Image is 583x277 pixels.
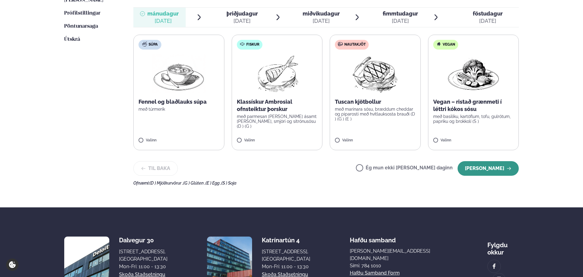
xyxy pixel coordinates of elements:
img: soup.svg [142,42,147,47]
a: Prófílstillingar [64,10,100,17]
span: Súpa [149,42,158,47]
span: Nautakjöt [344,42,366,47]
span: föstudagur [473,10,503,17]
div: [STREET_ADDRESS], [GEOGRAPHIC_DATA] [119,248,167,263]
img: Vegan.png [447,54,500,93]
div: Katrínartún 4 [262,237,310,244]
a: Cookie settings [6,258,19,271]
span: Fiskur [246,42,259,47]
div: Ofnæmi: [133,181,519,185]
button: Til baka [133,161,178,176]
p: Vegan – ristað grænmeti í léttri kókos sósu [433,98,514,113]
p: með túrmerik [139,107,219,112]
span: Vegan [443,42,455,47]
div: [DATE] [383,17,418,25]
div: Dalvegur 30 [119,237,167,244]
img: fish.svg [240,42,245,47]
div: Fylgdu okkur [487,237,519,256]
a: [PERSON_NAME][EMAIL_ADDRESS][DOMAIN_NAME] [350,248,448,262]
span: Prófílstillingar [64,11,100,16]
span: Hafðu samband [350,232,396,244]
p: með basilíku, kartöflum, tofu, gulrótum, papriku og brokkolí (S ) [433,114,514,124]
p: með marinara sósu, bræddum cheddar og piparosti með hvítlauksosta brauði (D ) (G ) (E ) [335,107,416,121]
img: image alt [491,263,497,270]
span: (G ) Glúten , [183,181,205,185]
div: [DATE] [473,17,503,25]
span: Útskrá [64,37,80,42]
img: Vegan.svg [436,42,441,47]
p: Sími: 784 1010 [350,262,448,269]
p: Fennel og blaðlauks súpa [139,98,219,106]
span: mánudagur [147,10,179,17]
img: Fish.png [250,54,304,93]
a: Pöntunarsaga [64,23,98,30]
span: Pöntunarsaga [64,24,98,29]
p: Klassískur Ambrosial ofnsteiktur þorskur [237,98,318,113]
a: Útskrá [64,36,80,43]
span: (D ) Mjólkurvörur , [149,181,183,185]
div: [DATE] [147,17,179,25]
div: Mon-Fri: 11:00 - 13:30 [262,263,310,270]
img: Soup.png [152,54,205,93]
div: [DATE] [227,17,258,25]
div: [STREET_ADDRESS], [GEOGRAPHIC_DATA] [262,248,310,263]
p: Tuscan kjötbollur [335,98,416,106]
p: með parmesan [PERSON_NAME] ásamt [PERSON_NAME], smjöri og sítrónusósu (D ) (G ) [237,114,318,129]
span: fimmtudagur [383,10,418,17]
img: beef.svg [338,42,343,47]
span: (S ) Soja [221,181,237,185]
a: image alt [488,260,500,273]
img: Beef-Meat.png [348,54,402,93]
div: [DATE] [303,17,340,25]
span: (E ) Egg , [205,181,221,185]
a: Hafðu samband form [350,269,400,277]
div: Mon-Fri: 11:00 - 13:30 [119,263,167,270]
button: [PERSON_NAME] [458,161,519,176]
span: þriðjudagur [227,10,258,17]
span: miðvikudagur [303,10,340,17]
